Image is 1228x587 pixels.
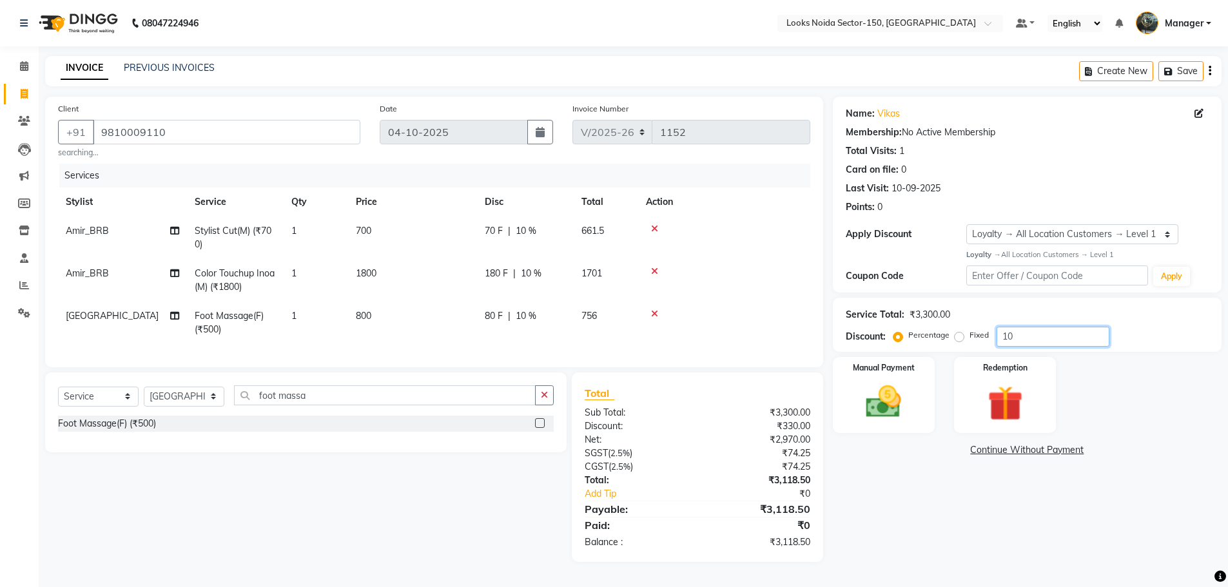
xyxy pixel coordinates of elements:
[846,200,875,214] div: Points:
[284,188,348,217] th: Qty
[508,309,511,323] span: |
[348,188,477,217] th: Price
[195,310,264,335] span: Foot Massage(F) (₹500)
[1165,17,1204,30] span: Manager
[610,448,630,458] span: 2.5%
[697,517,820,533] div: ₹0
[846,144,897,158] div: Total Visits:
[581,310,597,322] span: 756
[697,433,820,447] div: ₹2,970.00
[58,120,94,144] button: +91
[846,126,1209,139] div: No Active Membership
[977,381,1034,425] img: _gift.svg
[291,267,297,279] span: 1
[59,164,820,188] div: Services
[516,224,536,238] span: 10 %
[187,188,284,217] th: Service
[291,225,297,236] span: 1
[575,419,697,433] div: Discount:
[910,308,950,322] div: ₹3,300.00
[485,224,503,238] span: 70 F
[638,188,810,217] th: Action
[575,460,697,474] div: ( )
[234,385,536,405] input: Search or Scan
[521,267,541,280] span: 10 %
[899,144,904,158] div: 1
[983,362,1028,374] label: Redemption
[485,267,508,280] span: 180 F
[93,120,360,144] input: Search by Name/Mobile/Email/Code
[585,461,609,472] span: CGST
[697,535,820,549] div: ₹3,118.50
[195,267,275,293] span: Color Touchup Inoa(M) (₹1800)
[356,267,376,279] span: 1800
[846,227,967,241] div: Apply Discount
[575,517,697,533] div: Paid:
[1153,267,1190,286] button: Apply
[966,265,1148,285] input: Enter Offer / Coupon Code
[846,269,967,283] div: Coupon Code
[966,249,1209,260] div: All Location Customers → Level 1
[58,188,187,217] th: Stylist
[61,57,108,80] a: INVOICE
[58,147,360,159] small: searching...
[585,387,614,400] span: Total
[356,225,371,236] span: 700
[66,310,159,322] span: [GEOGRAPHIC_DATA]
[1079,61,1153,81] button: Create New
[718,487,820,501] div: ₹0
[1136,12,1158,34] img: Manager
[66,225,109,236] span: Amir_BRB
[697,460,820,474] div: ₹74.25
[970,329,989,341] label: Fixed
[966,250,1000,259] strong: Loyalty →
[574,188,638,217] th: Total
[877,200,882,214] div: 0
[846,107,875,120] div: Name:
[697,501,820,517] div: ₹3,118.50
[516,309,536,323] span: 10 %
[477,188,574,217] th: Disc
[380,103,397,115] label: Date
[195,225,271,250] span: Stylist Cut(M) (₹700)
[513,267,516,280] span: |
[877,107,900,120] a: Vikas
[846,308,904,322] div: Service Total:
[581,225,604,236] span: 661.5
[697,447,820,460] div: ₹74.25
[908,329,950,341] label: Percentage
[58,103,79,115] label: Client
[855,381,912,422] img: _cash.svg
[846,182,889,195] div: Last Visit:
[1158,61,1204,81] button: Save
[846,330,886,343] div: Discount:
[853,362,915,374] label: Manual Payment
[901,163,906,177] div: 0
[508,224,511,238] span: |
[585,447,608,459] span: SGST
[66,267,109,279] span: Amir_BRB
[33,5,121,41] img: logo
[611,461,630,472] span: 2.5%
[846,126,902,139] div: Membership:
[124,62,215,73] a: PREVIOUS INVOICES
[575,535,697,549] div: Balance :
[835,443,1219,457] a: Continue Without Payment
[581,267,602,279] span: 1701
[575,433,697,447] div: Net:
[485,309,503,323] span: 80 F
[697,419,820,433] div: ₹330.00
[58,417,156,430] div: Foot Massage(F) (₹500)
[575,474,697,487] div: Total:
[846,163,899,177] div: Card on file:
[291,310,297,322] span: 1
[572,103,629,115] label: Invoice Number
[142,5,199,41] b: 08047224946
[575,501,697,517] div: Payable:
[697,474,820,487] div: ₹3,118.50
[697,406,820,419] div: ₹3,300.00
[892,182,940,195] div: 10-09-2025
[356,310,371,322] span: 800
[575,406,697,419] div: Sub Total:
[575,487,717,501] a: Add Tip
